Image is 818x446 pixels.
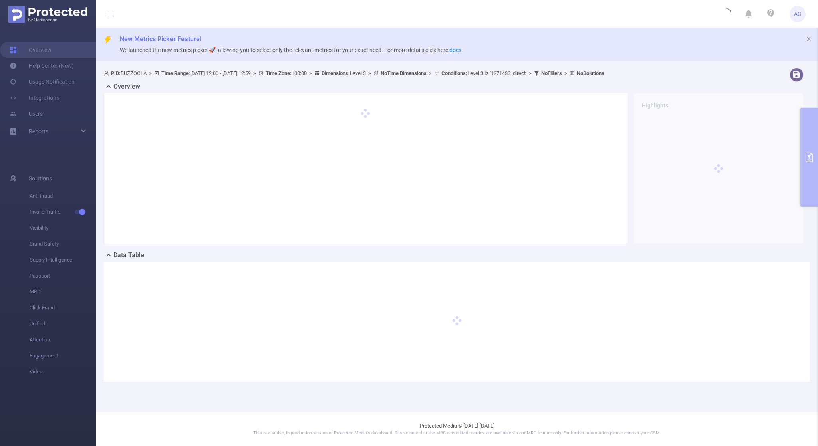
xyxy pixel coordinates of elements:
span: We launched the new metrics picker 🚀, allowing you to select only the relevant metrics for your e... [120,47,461,53]
span: New Metrics Picker Feature! [120,35,201,43]
b: Time Range: [161,70,190,76]
span: Solutions [29,170,52,186]
h2: Overview [113,82,140,91]
span: Visibility [30,220,96,236]
a: Users [10,106,43,122]
b: No Solutions [577,70,604,76]
span: Invalid Traffic [30,204,96,220]
span: Unified [30,316,96,332]
span: > [562,70,570,76]
i: icon: user [104,71,111,76]
a: Usage Notification [10,74,75,90]
button: icon: close [806,34,812,43]
b: Conditions : [441,70,467,76]
a: Help Center (New) [10,58,74,74]
a: Overview [10,42,52,58]
i: icon: thunderbolt [104,36,112,44]
b: No Time Dimensions [381,70,427,76]
span: > [526,70,534,76]
span: > [366,70,373,76]
b: Time Zone: [266,70,292,76]
p: This is a stable, in production version of Protected Media's dashboard. Please note that the MRC ... [116,430,798,437]
a: Reports [29,123,48,139]
span: Brand Safety [30,236,96,252]
h2: Data Table [113,250,144,260]
span: Engagement [30,348,96,364]
i: icon: loading [722,8,731,20]
span: > [427,70,434,76]
b: PID: [111,70,121,76]
span: > [251,70,258,76]
span: MRC [30,284,96,300]
span: Reports [29,128,48,135]
span: Anti-Fraud [30,188,96,204]
a: Integrations [10,90,59,106]
span: Level 3 Is '1271433_direct' [441,70,526,76]
span: Attention [30,332,96,348]
b: Dimensions : [322,70,350,76]
footer: Protected Media © [DATE]-[DATE] [96,412,818,446]
span: AG [794,6,802,22]
span: Supply Intelligence [30,252,96,268]
span: Video [30,364,96,380]
img: Protected Media [8,6,87,23]
span: > [307,70,314,76]
span: BUZZOOLA [DATE] 12:00 - [DATE] 12:59 +00:00 [104,70,604,76]
span: > [147,70,154,76]
span: Passport [30,268,96,284]
a: docs [449,47,461,53]
span: Click Fraud [30,300,96,316]
i: icon: close [806,36,812,42]
b: No Filters [541,70,562,76]
span: Level 3 [322,70,366,76]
